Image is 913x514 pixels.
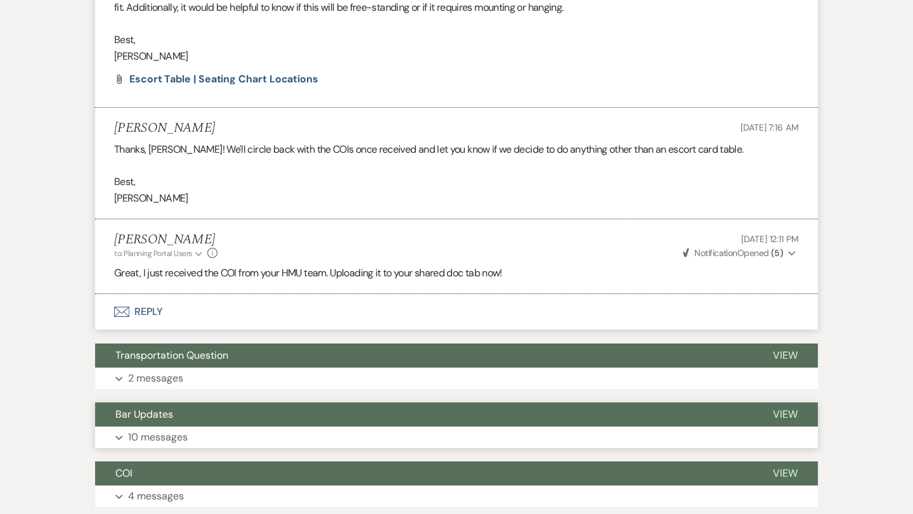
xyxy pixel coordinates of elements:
[95,402,753,427] button: Bar Updates
[114,32,799,48] p: Best,
[128,370,183,387] p: 2 messages
[773,349,798,362] span: View
[114,248,204,259] button: to: Planning Portal Users
[129,74,318,84] a: Escort Table | Seating Chart Locations
[114,48,799,65] p: [PERSON_NAME]
[681,247,799,260] button: NotificationOpened (5)
[129,72,318,86] span: Escort Table | Seating Chart Locations
[95,294,818,330] button: Reply
[114,232,217,248] h5: [PERSON_NAME]
[114,120,215,136] h5: [PERSON_NAME]
[753,402,818,427] button: View
[753,461,818,485] button: View
[95,368,818,389] button: 2 messages
[128,488,184,504] p: 4 messages
[694,247,737,259] span: Notification
[683,247,783,259] span: Opened
[95,427,818,448] button: 10 messages
[753,344,818,368] button: View
[95,461,753,485] button: COI
[115,466,133,480] span: COI
[114,265,799,281] p: Great, I just received the COI from your HMU team. Uploading it to your shared doc tab now!
[773,408,798,421] span: View
[741,233,799,245] span: [DATE] 12:11 PM
[114,248,192,259] span: to: Planning Portal Users
[771,247,783,259] strong: ( 5 )
[95,485,818,507] button: 4 messages
[773,466,798,480] span: View
[114,190,799,207] p: [PERSON_NAME]
[128,429,188,446] p: 10 messages
[115,408,173,421] span: Bar Updates
[115,349,228,362] span: Transportation Question
[95,344,753,368] button: Transportation Question
[114,141,799,158] p: Thanks, [PERSON_NAME]! We'll circle back with the COIs once received and let you know if we decid...
[741,122,799,133] span: [DATE] 7:16 AM
[114,174,799,190] p: Best,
